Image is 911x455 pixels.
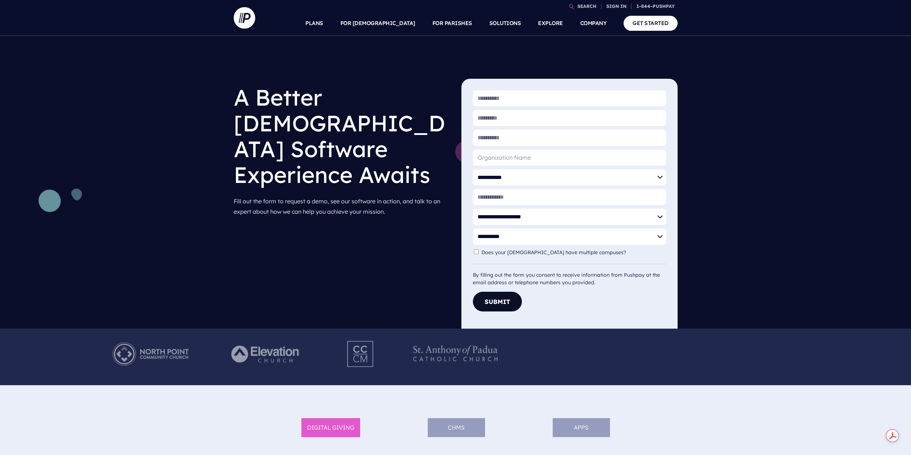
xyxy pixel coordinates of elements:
[538,11,563,36] a: EXPLORE
[234,79,450,193] h1: A Better [DEMOGRAPHIC_DATA] Software Experience Awaits
[217,334,315,374] img: Pushpay_Logo__Elevation
[301,418,360,437] li: DIGITAL GIVING
[624,16,678,30] a: GET STARTED
[101,334,200,374] img: Pushpay_Logo__NorthPoint
[340,11,415,36] a: FOR [DEMOGRAPHIC_DATA]
[580,11,607,36] a: COMPANY
[473,150,666,166] input: Organization Name
[333,334,389,374] img: Pushpay_Logo__CCM
[473,264,666,286] div: By filling out the form you consent to receive information from Pushpay at the email address or t...
[428,418,485,437] li: ChMS
[489,11,521,36] a: SOLUTIONS
[234,193,450,220] p: Fill out the form to request a demo, see our software in action, and talk to an expert about how ...
[305,11,323,36] a: PLANS
[473,292,522,311] button: Submit
[553,418,610,437] li: APPS
[406,334,505,374] img: Pushpay_Logo__StAnthony
[481,250,630,256] label: Does your [DEMOGRAPHIC_DATA] have multiple campuses?
[432,11,472,36] a: FOR PARISHES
